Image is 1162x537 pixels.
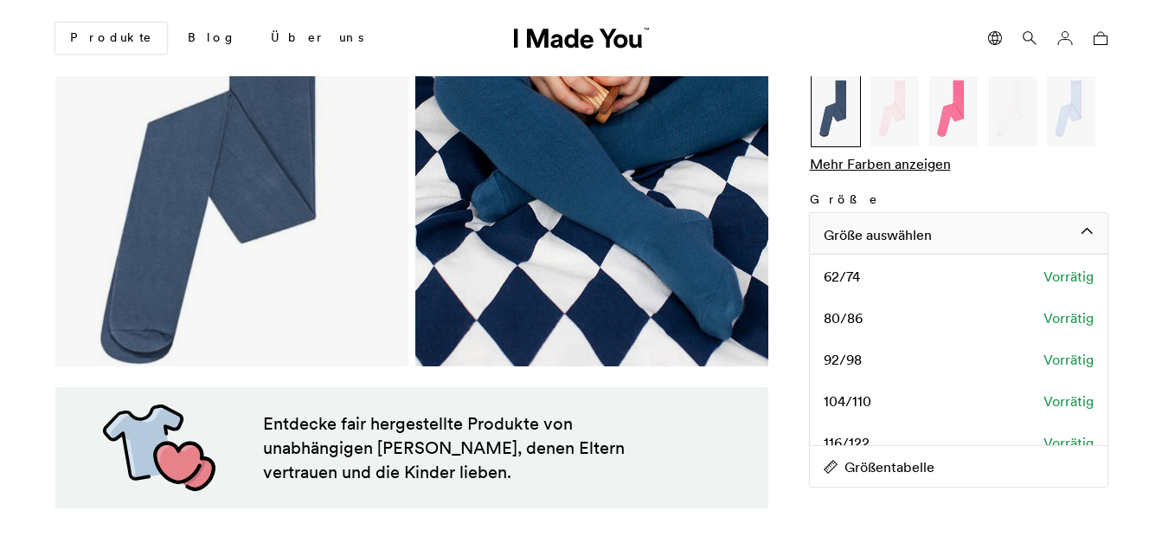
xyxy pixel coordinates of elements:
img: Variation image: Weiß [990,74,1033,142]
span: 104/110 [824,391,871,411]
div: Größe auswählen [810,213,1107,255]
a: Variation image: Pink [928,68,979,148]
label: Größe [810,191,1107,209]
p: Entdecke fair hergestellte Produkte von unabhängigen [PERSON_NAME], denen Eltern vertrauen und di... [263,411,659,484]
a: Blog [174,23,250,53]
a: Variation image: Pink [869,68,921,148]
a: Variation image: Blau [1045,68,1097,148]
label: Kinder Strumpfhosen- Blau [811,69,861,147]
span: Vorrätig [1043,308,1094,327]
img: Variation image: Pink [931,74,974,142]
a: Variation image: Blau [810,68,862,148]
span: Vorrätig [1043,350,1094,369]
span: 92/98 [824,350,862,369]
a: Mehr Farben anzeigen [810,155,951,172]
label: Kinderstrumpfhosen aus Bio-Baumwolle - Pastell [870,69,920,147]
span: Vorrätig [1043,267,1094,286]
img: Variation image: Blau [1049,74,1092,142]
a: Über uns [257,23,377,53]
img: Variation image: Pink [872,74,915,142]
span: 62/74 [824,267,860,286]
span: Vorrätig [1043,391,1094,411]
label: Kinderstrumpfhosen aus Bio-Baumwolle - Weiß [987,69,1037,147]
span: Größentabelle [810,457,934,476]
img: Variation image: Blau [813,74,857,142]
a: Variation image: Weiß [986,68,1038,148]
label: Kinderstrumpfhosen aus Bio-Baumwolle - Hellblau [1046,69,1096,147]
span: 80/86 [824,308,863,327]
label: Kinderstrumpfhosen aus Bio-Baumwolle - Puderrosa [928,69,979,147]
span: 116/122 [824,433,870,452]
a: Produkte [55,23,167,54]
span: Vorrätig [1043,433,1094,452]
